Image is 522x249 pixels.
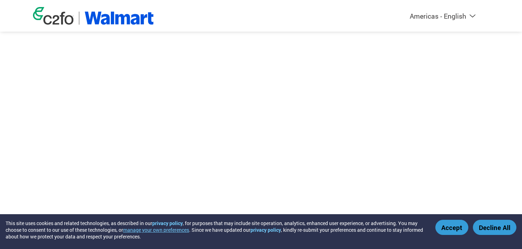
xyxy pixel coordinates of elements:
button: Accept [435,220,468,235]
button: Decline All [473,220,516,235]
img: c2fo logo [33,7,74,25]
img: Walmart [85,12,154,25]
a: privacy policy [152,220,183,226]
a: privacy policy [250,226,281,233]
button: manage your own preferences [123,226,189,233]
div: This site uses cookies and related technologies, as described in our , for purposes that may incl... [6,220,425,240]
